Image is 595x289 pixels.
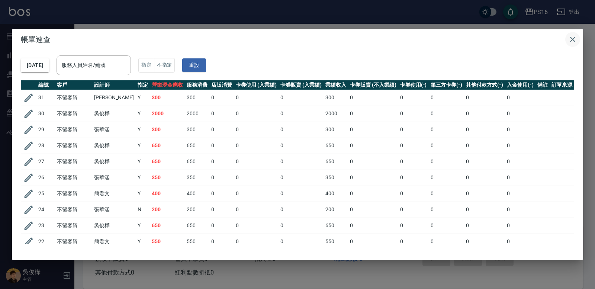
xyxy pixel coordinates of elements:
[324,234,348,250] td: 550
[185,90,209,106] td: 300
[279,80,324,90] th: 卡券販賣 (入業績)
[150,218,185,234] td: 650
[136,202,150,218] td: N
[279,90,324,106] td: 0
[138,58,154,73] button: 指定
[398,202,429,218] td: 0
[324,154,348,170] td: 650
[150,80,185,90] th: 營業現金應收
[209,106,234,122] td: 0
[55,80,92,90] th: 客戶
[150,234,185,250] td: 550
[36,154,55,170] td: 27
[12,29,583,50] h2: 帳單速查
[150,170,185,186] td: 350
[324,170,348,186] td: 350
[234,138,279,154] td: 0
[505,80,535,90] th: 入金使用(-)
[92,154,136,170] td: 吳俊樺
[398,154,429,170] td: 0
[150,106,185,122] td: 2000
[505,154,535,170] td: 0
[185,186,209,202] td: 400
[234,154,279,170] td: 0
[36,138,55,154] td: 28
[36,170,55,186] td: 26
[505,90,535,106] td: 0
[36,234,55,250] td: 22
[55,202,92,218] td: 不留客資
[234,106,279,122] td: 0
[505,170,535,186] td: 0
[234,90,279,106] td: 0
[185,234,209,250] td: 550
[136,170,150,186] td: Y
[429,154,464,170] td: 0
[92,122,136,138] td: 張華涵
[136,218,150,234] td: Y
[464,234,505,250] td: 0
[55,106,92,122] td: 不留客資
[464,106,505,122] td: 0
[185,138,209,154] td: 650
[182,58,206,72] button: 重設
[136,186,150,202] td: Y
[136,154,150,170] td: Y
[92,218,136,234] td: 吳俊樺
[348,202,398,218] td: 0
[154,58,175,73] button: 不指定
[279,218,324,234] td: 0
[150,154,185,170] td: 650
[464,90,505,106] td: 0
[185,170,209,186] td: 350
[234,218,279,234] td: 0
[234,186,279,202] td: 0
[324,80,348,90] th: 業績收入
[348,234,398,250] td: 0
[279,154,324,170] td: 0
[429,90,464,106] td: 0
[185,80,209,90] th: 服務消費
[429,202,464,218] td: 0
[36,202,55,218] td: 24
[92,138,136,154] td: 吳俊樺
[36,80,55,90] th: 編號
[185,122,209,138] td: 300
[209,154,234,170] td: 0
[464,80,505,90] th: 其他付款方式(-)
[92,106,136,122] td: 吳俊樺
[464,218,505,234] td: 0
[348,186,398,202] td: 0
[464,122,505,138] td: 0
[92,170,136,186] td: 張華涵
[279,170,324,186] td: 0
[185,106,209,122] td: 2000
[324,106,348,122] td: 2000
[36,218,55,234] td: 23
[398,122,429,138] td: 0
[505,138,535,154] td: 0
[234,122,279,138] td: 0
[464,138,505,154] td: 0
[36,90,55,106] td: 31
[92,80,136,90] th: 設計師
[36,122,55,138] td: 29
[234,80,279,90] th: 卡券使用 (入業績)
[398,234,429,250] td: 0
[150,122,185,138] td: 300
[92,90,136,106] td: [PERSON_NAME]
[505,186,535,202] td: 0
[234,170,279,186] td: 0
[348,106,398,122] td: 0
[279,202,324,218] td: 0
[464,170,505,186] td: 0
[209,170,234,186] td: 0
[279,186,324,202] td: 0
[279,106,324,122] td: 0
[136,106,150,122] td: Y
[324,186,348,202] td: 400
[324,138,348,154] td: 650
[398,170,429,186] td: 0
[348,170,398,186] td: 0
[348,154,398,170] td: 0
